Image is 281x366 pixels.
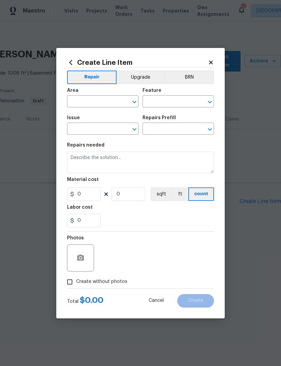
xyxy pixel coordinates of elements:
h2: Create Line Item [67,59,208,66]
span: $ 0.00 [80,296,103,304]
h5: Feature [143,88,161,93]
span: Create [188,298,203,303]
h5: Repairs Prefill [143,115,176,120]
button: Create [177,294,214,308]
button: Open [130,125,139,134]
button: count [188,187,214,201]
button: Open [205,125,215,134]
h5: Labor cost [67,205,93,210]
button: Open [205,97,215,107]
button: ft [171,187,188,201]
button: Cancel [138,294,175,308]
h5: Area [67,88,79,93]
span: Cancel [149,298,164,303]
button: sqft [151,187,171,201]
button: BRN [164,71,214,84]
h5: Issue [67,115,80,120]
span: Create without photos [76,278,127,285]
h5: Material cost [67,177,99,182]
button: Open [130,97,139,107]
div: Total [67,297,103,305]
h5: Repairs needed [67,143,104,148]
h5: Photos [67,236,84,240]
button: Upgrade [117,71,165,84]
button: Repair [67,71,117,84]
